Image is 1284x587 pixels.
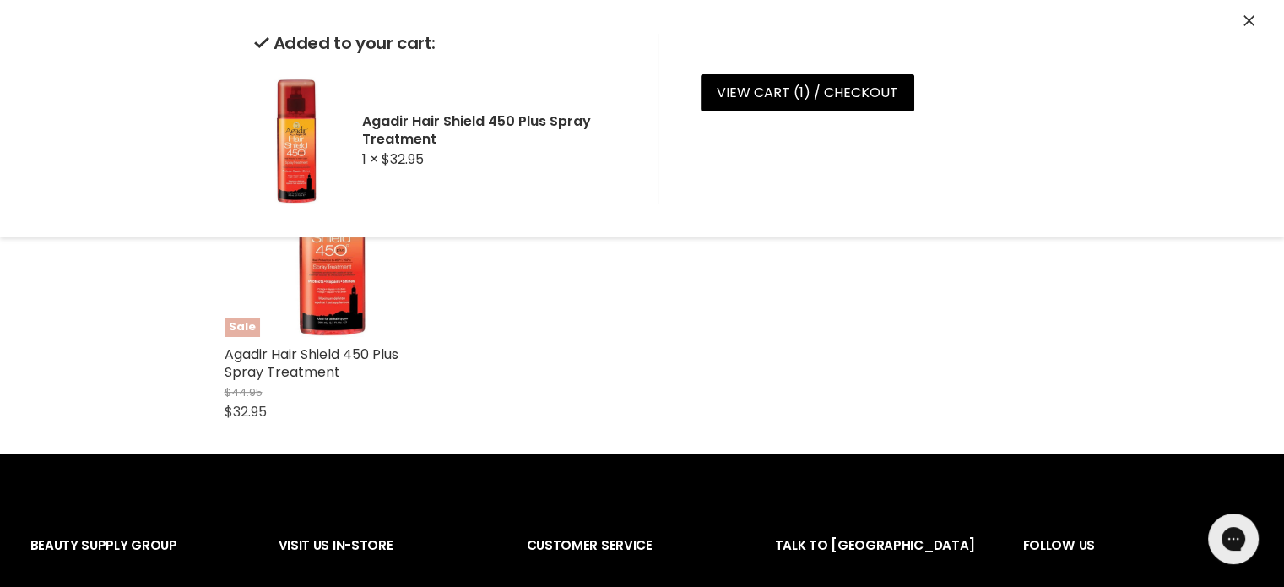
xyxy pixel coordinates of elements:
span: $44.95 [225,384,263,400]
a: Agadir Hair Shield 450 Plus Spray Treatment [225,345,398,382]
img: Agadir Hair Shield 450 Plus Spray Treatment [254,77,339,204]
span: 1 [799,83,804,102]
iframe: Gorgias live chat messenger [1200,508,1267,570]
h2: Added to your cart: [254,34,631,53]
button: Close [1243,13,1254,30]
a: View cart (1) / Checkout [701,74,914,111]
span: Sale [225,318,260,337]
span: $32.95 [225,402,267,421]
h2: Agadir Hair Shield 450 Plus Spray Treatment [362,112,631,148]
span: $32.95 [382,149,424,169]
span: 1 × [362,149,378,169]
